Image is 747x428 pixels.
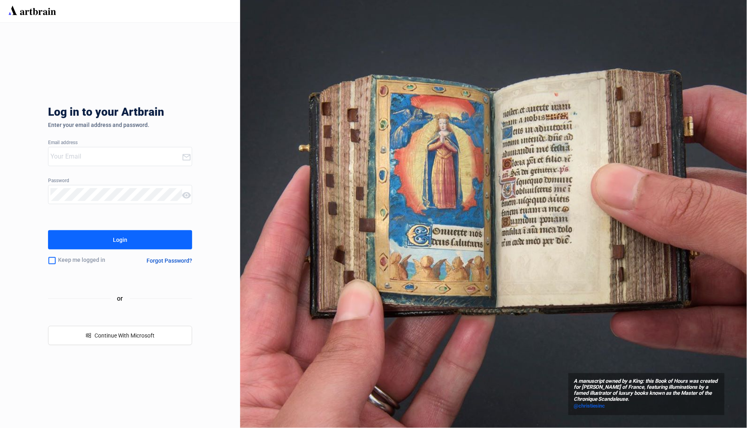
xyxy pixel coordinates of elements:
[48,326,192,345] button: windowsContinue With Microsoft
[48,106,288,122] div: Log in to your Artbrain
[113,233,127,246] div: Login
[574,378,719,402] span: A manuscript owned by a King: this Book of Hours was created for [PERSON_NAME] of France, featuri...
[48,230,192,249] button: Login
[50,150,182,163] input: Your Email
[574,402,719,410] a: @christiesinc
[48,122,192,128] div: Enter your email address and password.
[86,333,91,338] span: windows
[111,293,130,303] span: or
[574,403,605,409] span: @christiesinc
[94,332,155,339] span: Continue With Microsoft
[48,178,192,184] div: Password
[48,140,192,146] div: Email address
[147,257,192,264] div: Forgot Password?
[48,252,127,269] div: Keep me logged in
